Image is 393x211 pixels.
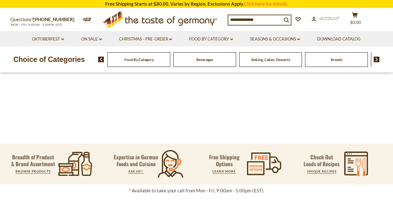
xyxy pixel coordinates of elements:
a: Account [312,15,339,22]
a: On Sale [81,36,102,43]
span: $0.00 [350,20,361,25]
a: Click here for details. [244,1,288,7]
img: next arrow [374,57,380,62]
a: Food By Category [189,36,233,43]
img: previous arrow [98,57,104,62]
a: Food By Category [124,57,154,62]
a: ASK US!* [128,169,144,173]
p: Questions? [10,16,79,24]
a: Beverages [196,57,213,62]
span: MON - FRI, 9:00AM - 5:00PM (EST) [10,23,63,26]
a: BROWSE PRODUCTS [16,169,51,173]
a: Breads [331,57,342,62]
p: Expertise in German Foods and Cuisine [114,154,158,167]
a: Christmas - PRE-ORDER [119,36,172,43]
a: LEARN MORE [212,169,236,173]
p: Free Shipping Options [204,154,245,167]
a: Seasons & Occasions [250,36,300,43]
a: Download Catalog [317,36,361,43]
a: [PHONE_NUMBER] [33,16,75,22]
span: Account [319,16,339,21]
button: $0.00 [346,12,364,28]
p: Check Out Loads of Recipes [304,154,340,167]
p: Breadth of Product & Brand Assortment [11,154,55,167]
a: Oktoberfest [32,36,64,43]
a: UNIQUE RECIPES [307,169,336,173]
a: Baking, Cakes, Desserts [251,57,290,62]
